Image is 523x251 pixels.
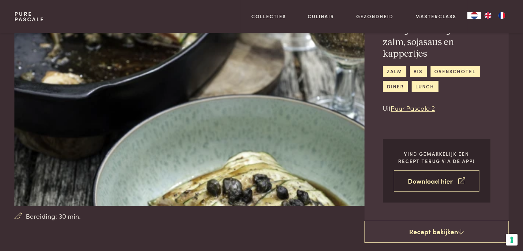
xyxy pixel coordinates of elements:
[364,221,509,243] a: Recept bekijken
[383,24,490,60] h2: Courgette met gerookte zalm, sojasaus en kappertjes
[506,234,517,245] button: Uw voorkeuren voor toestemming voor trackingtechnologieën
[412,81,438,92] a: lunch
[391,103,435,112] a: Puur Pascale 2
[251,13,286,20] a: Collecties
[415,13,456,20] a: Masterclass
[467,12,509,19] aside: Language selected: Nederlands
[14,11,44,22] a: PurePascale
[431,66,480,77] a: ovenschotel
[356,13,393,20] a: Gezondheid
[481,12,495,19] a: EN
[308,13,334,20] a: Culinair
[467,12,481,19] a: NL
[383,81,408,92] a: diner
[26,211,81,221] span: Bereiding: 30 min.
[467,12,481,19] div: Language
[383,103,490,113] p: Uit
[383,66,406,77] a: zalm
[394,150,479,164] p: Vind gemakkelijk een recept terug via de app!
[481,12,509,19] ul: Language list
[495,12,509,19] a: FR
[394,170,479,192] a: Download hier
[410,66,427,77] a: vis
